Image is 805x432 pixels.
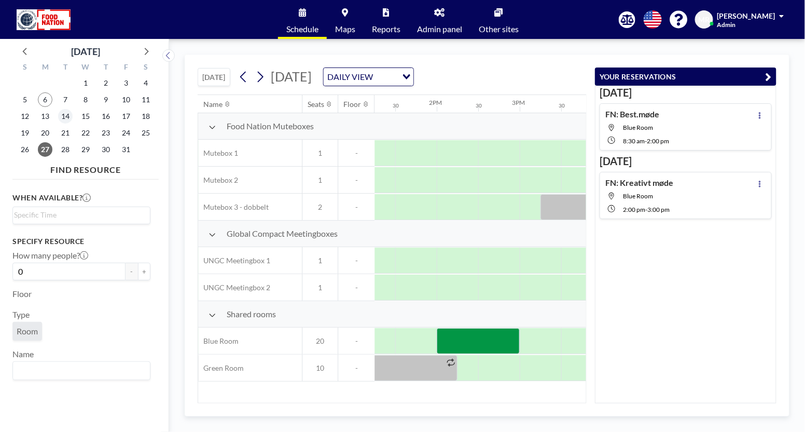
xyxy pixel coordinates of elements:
[647,206,670,213] span: 3:00 PM
[699,15,710,24] span: MR
[605,178,673,188] h4: FN: Kreativt møde
[119,76,133,90] span: Friday, October 3, 2025
[479,25,519,33] span: Other sites
[645,137,647,145] span: -
[717,11,775,20] span: [PERSON_NAME]
[605,109,659,119] h4: FN: Best.møde
[78,109,93,124] span: Wednesday, October 15, 2025
[119,92,133,107] span: Friday, October 10, 2025
[302,203,338,212] span: 2
[78,92,93,107] span: Wednesday, October 8, 2025
[119,142,133,157] span: Friday, October 31, 2025
[645,206,647,213] span: -
[99,109,113,124] span: Thursday, October 16, 2025
[302,283,338,292] span: 1
[78,76,93,90] span: Wednesday, October 1, 2025
[308,100,324,109] div: Seats
[71,44,100,59] div: [DATE]
[119,126,133,140] span: Friday, October 24, 2025
[18,109,32,124] span: Sunday, October 12, 2025
[78,142,93,157] span: Wednesday, October 29, 2025
[14,209,144,221] input: Search for option
[338,176,374,185] span: -
[58,126,73,140] span: Tuesday, October 21, 2025
[326,70,376,84] span: DAILY VIEW
[600,86,772,99] h3: [DATE]
[198,256,270,265] span: UNGC Meetingbox 1
[335,25,355,33] span: Maps
[372,25,400,33] span: Reports
[559,102,565,109] div: 30
[138,263,150,280] button: +
[198,203,269,212] span: Mutebox 3 - dobbelt
[600,155,772,168] h3: [DATE]
[324,68,413,86] div: Search for option
[302,256,338,265] span: 1
[198,176,238,185] span: Mutebox 2
[12,309,30,320] label: Type
[429,99,442,106] div: 2PM
[13,362,150,380] div: Search for option
[136,61,156,75] div: S
[35,61,55,75] div: M
[227,309,276,319] span: Shared rooms
[623,124,653,131] span: Blue Room
[38,109,52,124] span: Monday, October 13, 2025
[126,263,138,280] button: -
[18,126,32,140] span: Sunday, October 19, 2025
[286,25,318,33] span: Schedule
[198,363,244,373] span: Green Room
[227,121,314,131] span: Food Nation Muteboxes
[58,109,73,124] span: Tuesday, October 14, 2025
[55,61,76,75] div: T
[198,148,238,158] span: Mutebox 1
[476,102,482,109] div: 30
[13,207,150,223] div: Search for option
[58,92,73,107] span: Tuesday, October 7, 2025
[18,92,32,107] span: Sunday, October 5, 2025
[99,92,113,107] span: Thursday, October 9, 2025
[417,25,462,33] span: Admin panel
[99,142,113,157] span: Thursday, October 30, 2025
[623,192,653,200] span: Blue Room
[15,61,35,75] div: S
[12,289,32,299] label: Floor
[271,69,312,84] span: [DATE]
[198,68,230,86] button: [DATE]
[12,250,88,261] label: How many people?
[139,126,154,140] span: Saturday, October 25, 2025
[198,283,270,292] span: UNGC Meetingbox 2
[119,109,133,124] span: Friday, October 17, 2025
[623,206,645,213] span: 2:00 PM
[393,102,399,109] div: 30
[76,61,96,75] div: W
[302,336,338,346] span: 20
[17,9,71,30] img: organization-logo
[18,142,32,157] span: Sunday, October 26, 2025
[717,21,736,29] span: Admin
[78,126,93,140] span: Wednesday, October 22, 2025
[139,92,154,107] span: Saturday, October 11, 2025
[623,137,645,145] span: 8:30 AM
[14,364,144,377] input: Search for option
[338,363,374,373] span: -
[12,349,34,359] label: Name
[595,67,776,86] button: YOUR RESERVATIONS
[338,148,374,158] span: -
[38,126,52,140] span: Monday, October 20, 2025
[338,256,374,265] span: -
[338,336,374,346] span: -
[12,237,150,246] h3: Specify resource
[512,99,525,106] div: 3PM
[338,203,374,212] span: -
[58,142,73,157] span: Tuesday, October 28, 2025
[647,137,669,145] span: 2:00 PM
[139,109,154,124] span: Saturday, October 18, 2025
[302,148,338,158] span: 1
[139,76,154,90] span: Saturday, October 4, 2025
[302,176,338,185] span: 1
[302,363,338,373] span: 10
[116,61,136,75] div: F
[343,100,361,109] div: Floor
[38,142,52,157] span: Monday, October 27, 2025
